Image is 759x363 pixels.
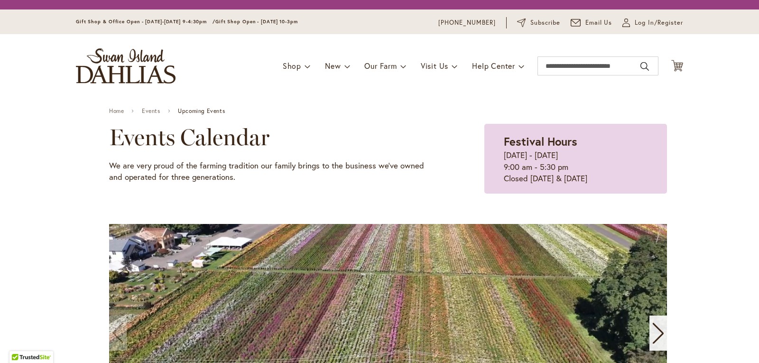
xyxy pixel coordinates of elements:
a: Log In/Register [622,18,683,28]
a: [PHONE_NUMBER] [438,18,496,28]
strong: Festival Hours [504,134,577,149]
span: Shop [283,61,301,71]
span: Gift Shop & Office Open - [DATE]-[DATE] 9-4:30pm / [76,19,215,25]
span: New [325,61,341,71]
h2: Events Calendar [109,124,437,150]
a: Subscribe [517,18,560,28]
span: Help Center [472,61,515,71]
span: Upcoming Events [178,108,225,114]
p: [DATE] - [DATE] 9:00 am - 5:30 pm Closed [DATE] & [DATE] [504,149,648,184]
button: Search [640,59,649,74]
a: Email Us [571,18,612,28]
span: Visit Us [421,61,448,71]
a: Events [142,108,160,114]
span: Log In/Register [635,18,683,28]
p: We are very proud of the farming tradition our family brings to the business we've owned and oper... [109,160,437,183]
span: Gift Shop Open - [DATE] 10-3pm [215,19,298,25]
a: Home [109,108,124,114]
span: Subscribe [530,18,560,28]
span: Our Farm [364,61,397,71]
a: store logo [76,48,176,84]
span: Email Us [585,18,612,28]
